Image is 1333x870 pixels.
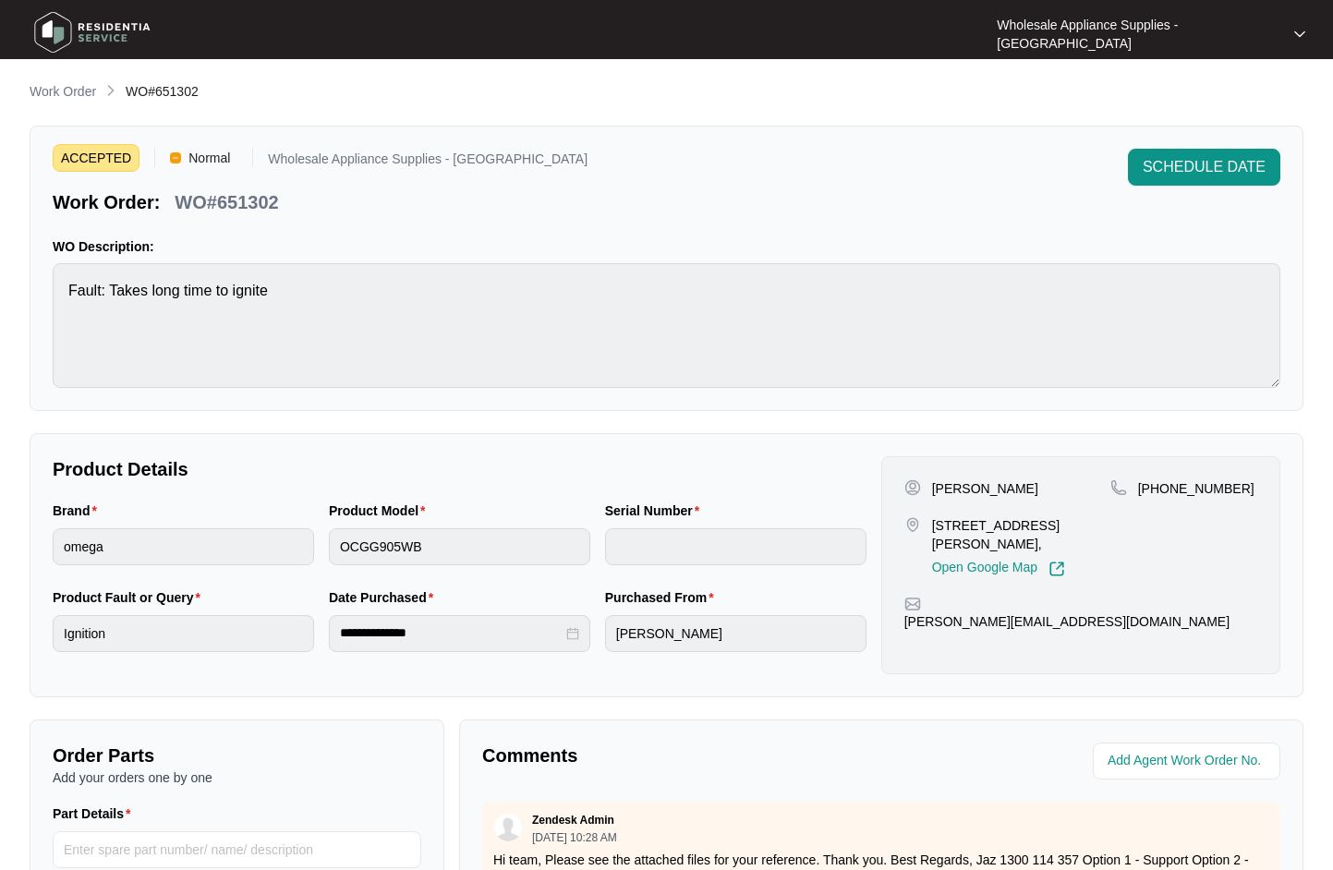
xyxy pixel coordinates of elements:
[482,743,868,768] p: Comments
[268,152,588,172] p: Wholesale Appliance Supplies - [GEOGRAPHIC_DATA]
[28,5,157,60] img: residentia service logo
[53,144,139,172] span: ACCEPTED
[26,82,100,103] a: Work Order
[329,501,433,520] label: Product Model
[1294,30,1305,39] img: dropdown arrow
[605,615,866,652] input: Purchased From
[53,831,421,868] input: Part Details
[53,588,208,607] label: Product Fault or Query
[53,501,104,520] label: Brand
[53,804,139,823] label: Part Details
[329,588,441,607] label: Date Purchased
[932,516,1110,553] p: [STREET_ADDRESS][PERSON_NAME],
[53,743,421,768] p: Order Parts
[904,596,921,612] img: map-pin
[1048,561,1065,577] img: Link-External
[932,561,1065,577] a: Open Google Map
[1108,750,1269,772] input: Add Agent Work Order No.
[126,84,199,99] span: WO#651302
[30,82,96,101] p: Work Order
[1143,156,1266,178] span: SCHEDULE DATE
[53,768,421,787] p: Add your orders one by one
[53,237,1280,256] p: WO Description:
[532,832,617,843] p: [DATE] 10:28 AM
[53,189,160,215] p: Work Order:
[605,501,707,520] label: Serial Number
[170,152,181,163] img: Vercel Logo
[605,588,721,607] label: Purchased From
[53,615,314,652] input: Product Fault or Query
[1110,479,1127,496] img: map-pin
[997,16,1278,53] p: Wholesale Appliance Supplies - [GEOGRAPHIC_DATA]
[494,814,522,841] img: user.svg
[53,528,314,565] input: Brand
[904,516,921,533] img: map-pin
[329,528,590,565] input: Product Model
[904,612,1230,631] p: [PERSON_NAME][EMAIL_ADDRESS][DOMAIN_NAME]
[53,263,1280,388] textarea: Fault: Takes long time to ignite
[175,189,278,215] p: WO#651302
[605,528,866,565] input: Serial Number
[340,623,563,643] input: Date Purchased
[103,83,118,98] img: chevron-right
[932,479,1038,498] p: [PERSON_NAME]
[1128,149,1280,186] button: SCHEDULE DATE
[904,479,921,496] img: user-pin
[1138,479,1254,498] p: [PHONE_NUMBER]
[53,456,866,482] p: Product Details
[532,813,614,828] p: Zendesk Admin
[181,144,237,172] span: Normal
